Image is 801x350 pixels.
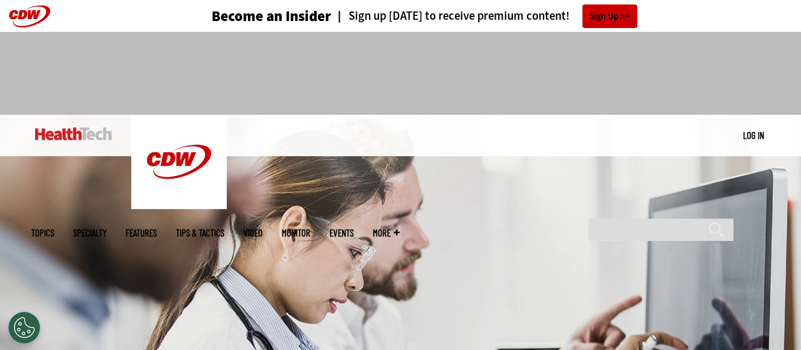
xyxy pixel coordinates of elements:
[8,312,40,344] div: Cookies Settings
[176,228,224,238] a: Tips & Tactics
[243,228,263,238] a: Video
[126,228,157,238] a: Features
[282,228,310,238] a: MonITor
[743,129,764,141] a: Log in
[35,128,112,140] img: Home
[164,9,331,24] a: Become an Insider
[329,228,354,238] a: Events
[8,312,40,344] button: Open Preferences
[169,45,633,102] iframe: advertisement
[582,4,637,28] a: Sign Up
[743,129,764,142] div: User menu
[131,115,227,209] img: Home
[131,199,227,212] a: CDW
[31,228,54,238] span: Topics
[373,228,400,238] span: More
[73,228,106,238] span: Specialty
[212,9,331,24] h3: Become an Insider
[331,10,570,22] a: Sign up [DATE] to receive premium content!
